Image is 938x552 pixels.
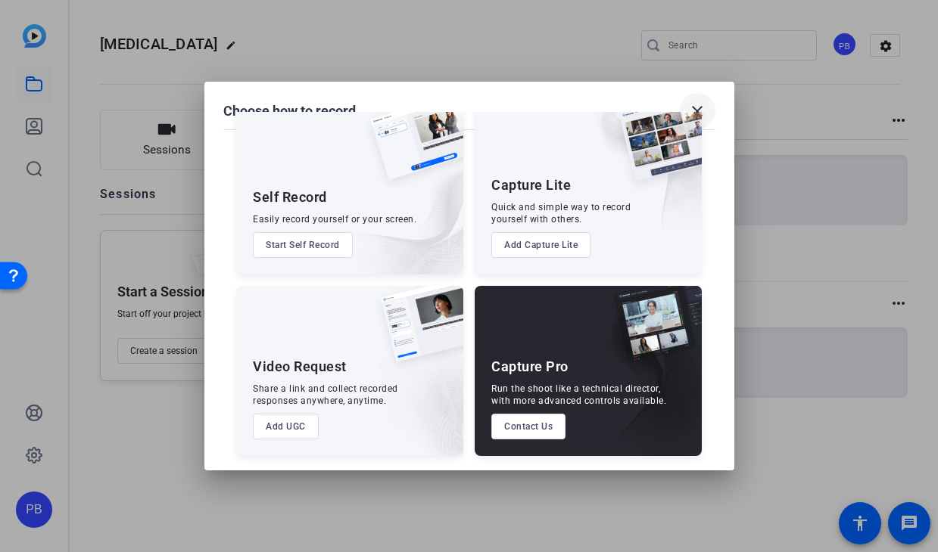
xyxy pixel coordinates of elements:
div: Easily record yourself or your screen. [253,213,416,225]
div: Capture Lite [491,176,571,194]
button: Add UGC [253,414,319,439]
img: ugc-content.png [369,286,463,377]
div: Share a link and collect recorded responses anywhere, anytime. [253,383,398,407]
img: capture-lite.png [608,104,702,197]
div: Self Record [253,188,327,206]
button: Contact Us [491,414,566,439]
img: embarkstudio-self-record.png [332,137,463,274]
div: Video Request [253,358,347,376]
div: Quick and simple way to record yourself with others. [491,201,631,225]
button: Start Self Record [253,232,353,258]
img: embarkstudio-ugc-content.png [376,333,463,456]
h1: Choose how to record [223,102,356,120]
img: embarkstudio-capture-lite.png [566,104,702,256]
img: embarkstudio-capture-pro.png [590,305,702,456]
button: Add Capture Lite [491,232,591,258]
img: capture-pro.png [602,286,702,378]
div: Run the shoot like a technical director, with more advanced controls available. [491,383,666,407]
mat-icon: close [688,102,706,120]
img: self-record.png [359,104,463,195]
div: Capture Pro [491,358,569,376]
